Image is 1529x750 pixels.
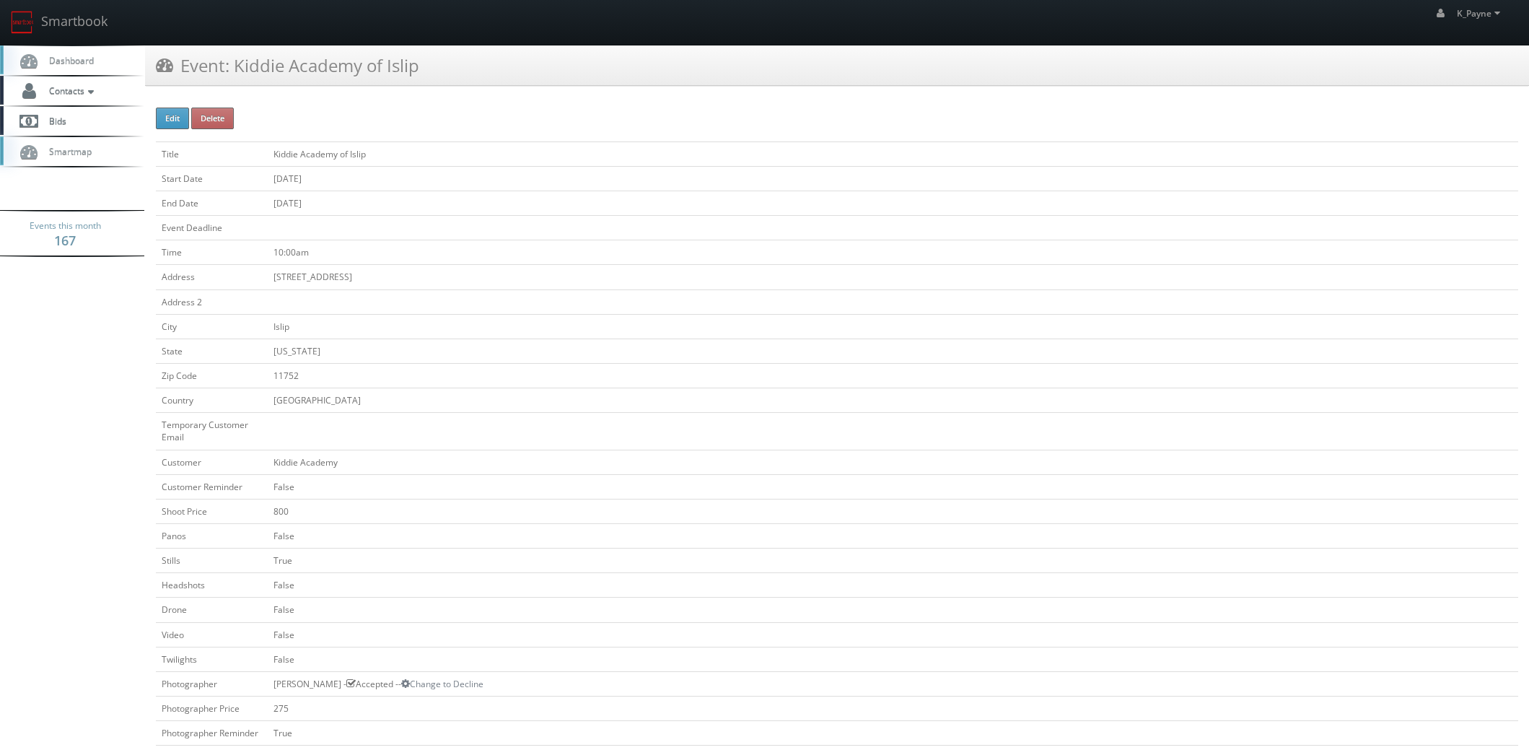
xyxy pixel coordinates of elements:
td: Video [156,622,268,647]
span: Events this month [30,219,101,233]
td: Shoot Price [156,499,268,523]
td: Stills [156,549,268,573]
td: State [156,339,268,363]
td: Drone [156,598,268,622]
td: 11752 [268,363,1518,388]
h3: Event: Kiddie Academy of Islip [156,53,419,78]
td: [STREET_ADDRESS] [268,265,1518,289]
strong: 167 [54,232,76,249]
td: Kiddie Academy [268,450,1518,474]
td: Temporary Customer Email [156,413,268,450]
td: False [268,647,1518,671]
td: Customer Reminder [156,474,268,499]
button: Delete [191,108,234,129]
img: smartbook-logo.png [11,11,34,34]
span: K_Payne [1457,7,1504,19]
td: False [268,474,1518,499]
td: False [268,573,1518,598]
td: Country [156,388,268,413]
td: 10:00am [268,240,1518,265]
td: City [156,314,268,339]
td: Kiddie Academy of Islip [268,141,1518,166]
span: Smartmap [42,145,92,157]
td: Time [156,240,268,265]
td: Photographer Reminder [156,721,268,746]
td: Islip [268,314,1518,339]
td: Event Deadline [156,216,268,240]
td: True [268,549,1518,573]
td: 275 [268,696,1518,720]
td: [DATE] [268,191,1518,215]
td: False [268,598,1518,622]
td: [GEOGRAPHIC_DATA] [268,388,1518,413]
td: Address 2 [156,289,268,314]
td: Zip Code [156,363,268,388]
td: [DATE] [268,166,1518,191]
td: Address [156,265,268,289]
td: End Date [156,191,268,215]
span: Bids [42,115,66,127]
button: Edit [156,108,189,129]
span: Contacts [42,84,97,97]
span: Dashboard [42,54,94,66]
td: [PERSON_NAME] - Accepted -- [268,671,1518,696]
td: False [268,523,1518,548]
td: [US_STATE] [268,339,1518,363]
td: Customer [156,450,268,474]
td: Photographer Price [156,696,268,720]
td: True [268,721,1518,746]
td: Title [156,141,268,166]
td: Headshots [156,573,268,598]
td: 800 [268,499,1518,523]
td: Panos [156,523,268,548]
td: Photographer [156,671,268,696]
td: False [268,622,1518,647]
td: Twilights [156,647,268,671]
td: Start Date [156,166,268,191]
a: Change to Decline [401,678,483,690]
